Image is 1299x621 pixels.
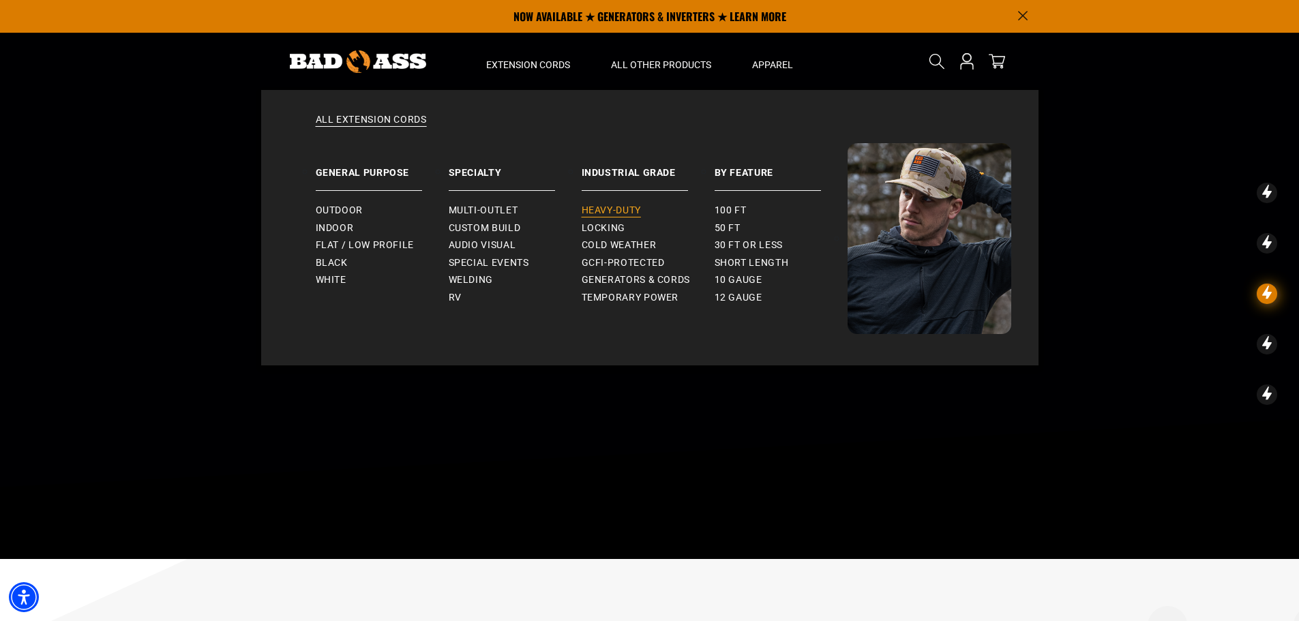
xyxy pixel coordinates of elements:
[288,113,1011,143] a: All Extension Cords
[449,222,521,234] span: Custom Build
[582,274,691,286] span: Generators & Cords
[715,239,783,252] span: 30 ft or less
[466,33,591,90] summary: Extension Cords
[316,274,346,286] span: White
[316,222,354,234] span: Indoor
[986,53,1008,70] a: cart
[316,257,348,269] span: Black
[449,202,582,219] a: Multi-Outlet
[582,289,715,307] a: Temporary Power
[591,33,732,90] summary: All Other Products
[449,237,582,254] a: Audio Visual
[582,254,715,272] a: GCFI-Protected
[449,292,462,304] span: RV
[449,254,582,272] a: Special Events
[449,239,516,252] span: Audio Visual
[582,257,665,269] span: GCFI-Protected
[715,237,848,254] a: 30 ft or less
[582,292,679,304] span: Temporary Power
[316,237,449,254] a: Flat / Low Profile
[582,222,625,234] span: Locking
[715,292,762,304] span: 12 gauge
[715,143,848,191] a: By Feature
[316,271,449,289] a: White
[715,219,848,237] a: 50 ft
[582,205,641,217] span: Heavy-Duty
[316,202,449,219] a: Outdoor
[582,143,715,191] a: Industrial Grade
[715,254,848,272] a: Short Length
[848,143,1011,334] img: Bad Ass Extension Cords
[449,289,582,307] a: RV
[732,33,813,90] summary: Apparel
[582,202,715,219] a: Heavy-Duty
[449,205,518,217] span: Multi-Outlet
[316,205,363,217] span: Outdoor
[715,289,848,307] a: 12 gauge
[715,274,762,286] span: 10 gauge
[582,237,715,254] a: Cold Weather
[316,143,449,191] a: General Purpose
[449,274,493,286] span: Welding
[582,271,715,289] a: Generators & Cords
[316,219,449,237] a: Indoor
[316,254,449,272] a: Black
[449,271,582,289] a: Welding
[290,50,426,73] img: Bad Ass Extension Cords
[316,239,415,252] span: Flat / Low Profile
[715,271,848,289] a: 10 gauge
[486,59,570,71] span: Extension Cords
[611,59,711,71] span: All Other Products
[449,143,582,191] a: Specialty
[449,257,529,269] span: Special Events
[926,50,948,72] summary: Search
[449,219,582,237] a: Custom Build
[715,257,789,269] span: Short Length
[956,33,978,90] a: Open this option
[715,222,741,234] span: 50 ft
[715,202,848,219] a: 100 ft
[582,239,657,252] span: Cold Weather
[582,219,715,237] a: Locking
[715,205,747,217] span: 100 ft
[752,59,793,71] span: Apparel
[9,582,39,612] div: Accessibility Menu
